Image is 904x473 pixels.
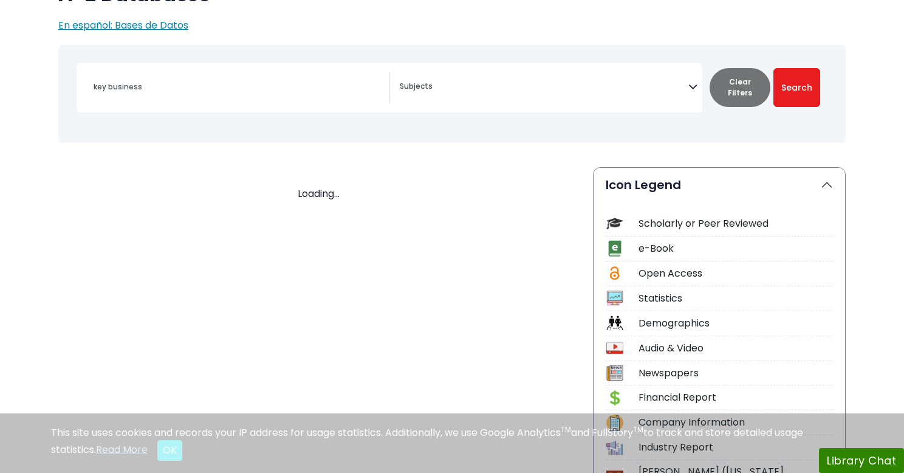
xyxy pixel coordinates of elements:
nav: Search filters [58,45,846,143]
button: Library Chat [819,448,904,473]
img: Icon Newspapers [606,365,623,381]
div: Demographics [639,316,833,331]
input: Search database by title or keyword [86,78,389,95]
div: e-Book [639,241,833,256]
div: Loading... [58,187,578,201]
div: Statistics [639,291,833,306]
img: Icon Statistics [606,290,623,306]
sup: TM [561,424,571,435]
button: Close [157,440,182,461]
img: Icon e-Book [606,240,623,257]
img: Icon Audio & Video [606,340,623,356]
img: Icon Open Access [607,265,622,281]
div: This site uses cookies and records your IP address for usage statistics. Additionally, we use Goo... [51,426,853,461]
div: Audio & Video [639,341,833,356]
button: Submit for Search Results [773,68,820,107]
button: Icon Legend [594,168,845,202]
div: Open Access [639,266,833,281]
img: Icon Demographics [606,315,623,331]
img: Icon Financial Report [606,390,623,406]
img: Icon Scholarly or Peer Reviewed [606,215,623,232]
button: Clear Filters [710,68,770,107]
textarea: Search [400,83,688,92]
div: Financial Report [639,390,833,405]
div: Newspapers [639,366,833,381]
sup: TM [633,424,643,435]
a: En español: Bases de Datos [58,18,188,32]
div: Scholarly or Peer Reviewed [639,216,833,231]
a: Read More [96,443,148,457]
